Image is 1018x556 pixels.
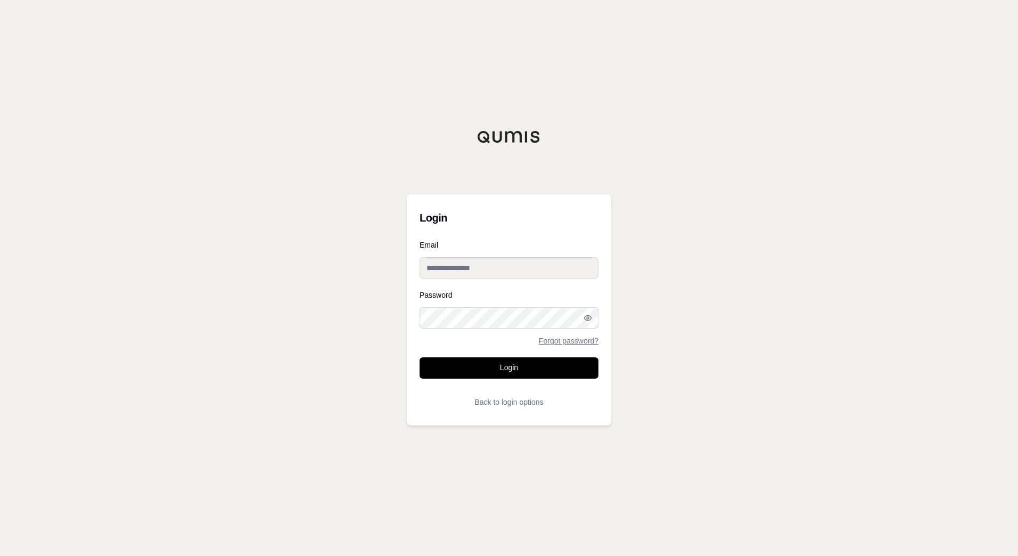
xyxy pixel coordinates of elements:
[420,207,598,228] h3: Login
[420,391,598,413] button: Back to login options
[420,357,598,379] button: Login
[420,291,598,299] label: Password
[477,130,541,143] img: Qumis
[539,337,598,345] a: Forgot password?
[420,241,598,249] label: Email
